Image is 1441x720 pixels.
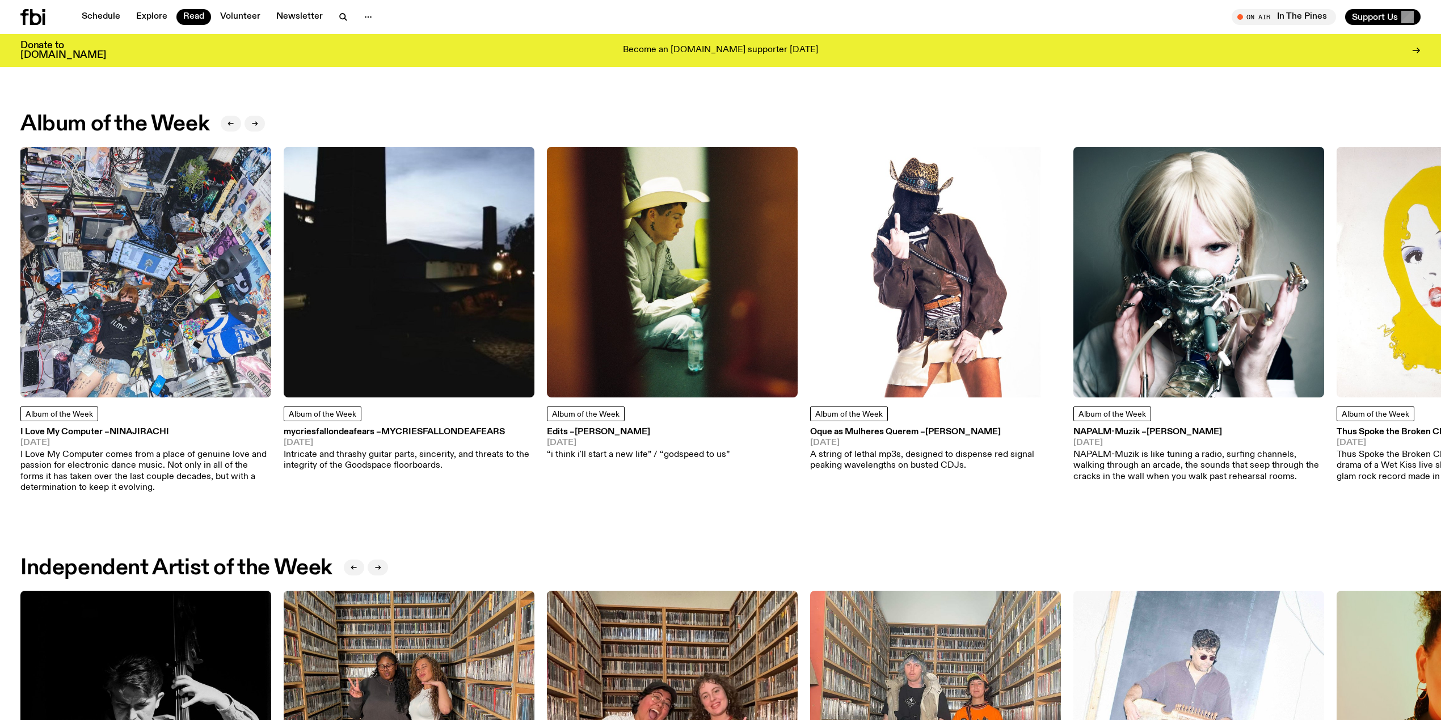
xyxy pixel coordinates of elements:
a: Newsletter [269,9,330,25]
img: A side profile of Chuquimamani-Condori. They are wearing a cowboy hat and jeans, and a white cowb... [547,147,798,397]
h3: Donate to [DOMAIN_NAME] [20,41,106,60]
h3: Edits – [547,428,730,437]
img: A blurry image of a building at dusk. Shot at low exposure, so its hard to make out much. [284,147,534,397]
a: Oque as Mulheres Querem –[PERSON_NAME][DATE]A string of lethal mp3s, designed to dispense red sig... [810,428,1061,472]
button: Support Us [1345,9,1421,25]
a: Explore [129,9,174,25]
a: Album of the Week [1337,406,1414,421]
p: A string of lethal mp3s, designed to dispense red signal peaking wavelengths on busted CDJs. [810,450,1061,471]
a: Album of the Week [810,406,888,421]
span: mycriesfallondeafears [381,427,505,437]
a: Schedule [75,9,127,25]
h3: mycriesfallondeafears – [284,428,534,437]
span: [PERSON_NAME] [925,427,1001,437]
span: [DATE] [284,439,534,447]
a: mycriesfallondeafears –mycriesfallondeafears[DATE]Intricate and thrashy guitar parts, sincerity, ... [284,428,534,472]
img: Ninajirachi covering her face, shot from above. she is in a croweded room packed full of laptops,... [20,147,271,397]
span: [DATE] [1073,439,1324,447]
span: [DATE] [20,439,271,447]
p: NAPALM-Muzik is like tuning a radio, surfing channels, walking through an arcade, the sounds that... [1073,450,1324,482]
p: I Love My Computer comes from a place of genuine love and passion for electronic dance music. Not... [20,450,271,493]
span: Album of the Week [815,410,883,418]
span: Album of the Week [1078,410,1146,418]
a: Edits –[PERSON_NAME][DATE]“i think i'll start a new life” / “godspeed to us” [547,428,730,461]
a: Album of the Week [1073,406,1151,421]
a: Read [176,9,211,25]
p: “i think i'll start a new life” / “godspeed to us” [547,450,730,460]
img: A veiled figure bends to the side, with their middle finger up. They are wearing a cowboy hat and... [810,147,1061,397]
span: Album of the Week [289,410,356,418]
span: Album of the Week [26,410,93,418]
h3: I Love My Computer – [20,428,271,437]
a: Album of the Week [20,406,98,421]
h3: Oque as Mulheres Querem – [810,428,1061,437]
span: [PERSON_NAME] [1147,427,1222,437]
a: I Love My Computer –Ninajirachi[DATE]I Love My Computer comes from a place of genuine love and pa... [20,428,271,493]
a: Album of the Week [547,406,625,421]
span: Album of the Week [552,410,620,418]
a: Album of the Week [284,406,361,421]
button: On AirIn The Pines [1232,9,1336,25]
span: [DATE] [810,439,1061,447]
span: Album of the Week [1342,410,1409,418]
span: Support Us [1352,12,1398,22]
h2: Album of the Week [20,114,209,134]
span: [DATE] [547,439,730,447]
h3: NAPALM-Muzik – [1073,428,1324,437]
p: Intricate and thrashy guitar parts, sincerity, and threats to the integrity of the Goodspace floo... [284,450,534,471]
a: NAPALM-Muzik –[PERSON_NAME][DATE]NAPALM-Muzik is like tuning a radio, surfing channels, walking t... [1073,428,1324,482]
span: Ninajirachi [109,427,169,437]
p: Become an [DOMAIN_NAME] supporter [DATE] [623,45,818,56]
span: [PERSON_NAME] [575,427,650,437]
h2: Independent Artist of the Week [20,558,332,578]
a: Volunteer [213,9,267,25]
